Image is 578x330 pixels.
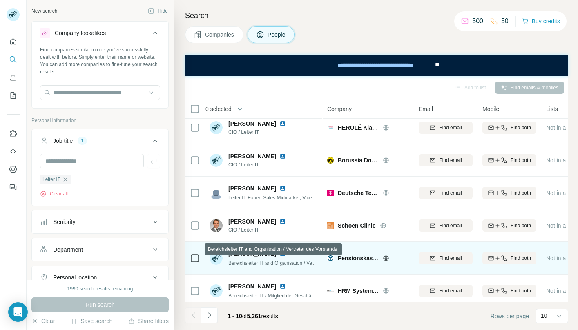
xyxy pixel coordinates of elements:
[210,284,223,297] img: Avatar
[511,287,531,295] span: Find both
[419,122,473,134] button: Find email
[439,124,462,131] span: Find email
[541,312,547,320] p: 10
[53,137,73,145] div: Job title
[228,292,331,299] span: Bereichsleiter IT / Mitglied der Geschäftsleitung
[338,124,404,131] span: HEROLÉ Klassenfahrten
[419,154,473,166] button: Find email
[482,219,536,232] button: Find both
[268,31,286,39] span: People
[228,313,278,319] span: results
[228,282,276,290] span: [PERSON_NAME]
[228,250,276,258] span: [PERSON_NAME]
[546,190,574,196] span: Not in a list
[7,88,20,103] button: My lists
[78,137,87,144] div: 1
[279,218,286,225] img: LinkedIn logo
[482,105,499,113] span: Mobile
[7,144,20,159] button: Use Surfe API
[327,255,334,261] img: Logo of Pensionskasse für die Deutsche Wirtschaft PKDW
[242,313,247,319] span: of
[128,317,169,325] button: Share filters
[419,105,433,113] span: Email
[482,122,536,134] button: Find both
[279,283,286,290] img: LinkedIn logo
[32,23,168,46] button: Company lookalikes
[472,16,483,26] p: 500
[327,288,334,294] img: Logo of HRM Systems AG
[32,268,168,287] button: Personal location
[40,190,68,197] button: Clear all
[32,240,168,259] button: Department
[511,157,531,164] span: Find both
[210,154,223,167] img: Avatar
[185,10,568,21] h4: Search
[53,218,75,226] div: Seniority
[7,162,20,177] button: Dashboard
[228,152,276,160] span: [PERSON_NAME]
[439,287,462,295] span: Find email
[210,186,223,199] img: Avatar
[185,55,568,76] iframe: Banner
[482,285,536,297] button: Find both
[228,120,276,128] span: [PERSON_NAME]
[338,255,474,261] span: Pensionskasse für die Deutsche Wirtschaft PKDW
[210,252,223,265] img: Avatar
[546,255,574,261] span: Not in a list
[327,190,334,196] img: Logo of Deutsche Telekom
[142,5,174,17] button: Hide
[32,131,168,154] button: Job title1
[53,246,83,254] div: Department
[7,126,20,141] button: Use Surfe on LinkedIn
[7,34,20,49] button: Quick start
[53,273,97,281] div: Personal location
[7,52,20,67] button: Search
[205,105,232,113] span: 0 selected
[55,29,106,37] div: Company lookalikes
[32,212,168,232] button: Seniority
[511,222,531,229] span: Find both
[439,157,462,164] span: Find email
[228,217,276,226] span: [PERSON_NAME]
[228,259,358,266] span: Bereichsleiter IT and Organisation / Vertreter des Vorstands
[327,124,334,131] img: Logo of HEROLÉ Klassenfahrten
[31,117,169,124] p: Personal information
[247,313,261,319] span: 5,361
[338,156,379,164] span: Borussia Dortmund
[7,70,20,85] button: Enrich CSV
[522,16,560,27] button: Buy credits
[228,313,242,319] span: 1 - 10
[419,219,473,232] button: Find email
[228,128,296,136] span: CIO / Leiter IT
[338,287,379,295] span: HRM Systems AG
[210,219,223,232] img: Avatar
[546,105,558,113] span: Lists
[71,317,112,325] button: Save search
[7,180,20,195] button: Feedback
[42,176,60,183] span: Leiter IT
[419,252,473,264] button: Find email
[419,285,473,297] button: Find email
[201,307,218,323] button: Navigate to next page
[511,189,531,197] span: Find both
[439,189,462,197] span: Find email
[482,154,536,166] button: Find both
[419,187,473,199] button: Find email
[327,222,334,229] img: Logo of Schoen Clinic
[31,317,55,325] button: Clear
[279,250,286,257] img: LinkedIn logo
[67,285,133,292] div: 1990 search results remaining
[327,157,334,164] img: Logo of Borussia Dortmund
[210,121,223,134] img: Avatar
[205,31,235,39] span: Companies
[439,255,462,262] span: Find email
[327,105,352,113] span: Company
[279,120,286,127] img: LinkedIn logo
[228,226,296,234] span: CIO / Leiter IT
[228,161,296,168] span: CIO / Leiter IT
[511,255,531,262] span: Find both
[338,221,376,230] span: Schoen Clinic
[31,7,57,15] div: New search
[482,252,536,264] button: Find both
